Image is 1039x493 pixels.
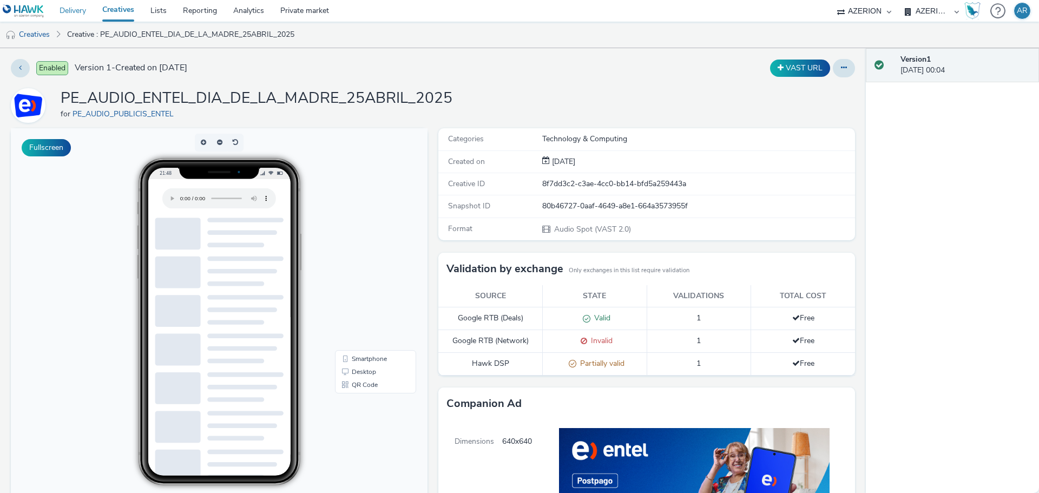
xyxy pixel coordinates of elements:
td: Hawk DSP [438,352,543,375]
div: 8f7dd3c2-c3ae-4cc0-bb14-bfd5a259443a [542,179,854,189]
img: audio [5,30,16,41]
img: PE_AUDIO_PUBLICIS_ENTEL [12,90,44,121]
span: Free [792,336,814,346]
span: Categories [448,134,484,144]
span: Invalid [587,336,613,346]
span: Version 1 - Created on [DATE] [75,62,187,74]
button: Fullscreen [22,139,71,156]
span: Enabled [36,61,68,75]
li: QR Code [326,250,403,263]
button: VAST URL [770,60,830,77]
span: 1 [696,358,701,369]
th: Total cost [751,285,856,307]
th: Validations [647,285,751,307]
span: 1 [696,313,701,323]
small: Only exchanges in this list require validation [569,266,689,275]
span: Partially valid [576,358,624,369]
a: Creative : PE_AUDIO_ENTEL_DIA_DE_LA_MADRE_25ABRIL_2025 [62,22,300,48]
span: 1 [696,336,701,346]
div: Technology & Computing [542,134,854,144]
div: AR [1017,3,1028,19]
span: [DATE] [550,156,575,167]
strong: Version 1 [900,54,931,64]
td: Google RTB (Network) [438,330,543,353]
span: Free [792,313,814,323]
img: undefined Logo [3,4,44,18]
span: Audio Spot (VAST 2.0) [553,224,631,234]
div: Creation 26 April 2025, 00:04 [550,156,575,167]
th: State [543,285,647,307]
span: Free [792,358,814,369]
div: 80b46727-0aaf-4649-a8e1-664a3573955f [542,201,854,212]
h1: PE_AUDIO_ENTEL_DIA_DE_LA_MADRE_25ABRIL_2025 [61,88,452,109]
a: PE_AUDIO_PUBLICIS_ENTEL [11,100,50,110]
span: for [61,109,73,119]
div: [DATE] 00:04 [900,54,1030,76]
span: Format [448,224,472,234]
th: Source [438,285,543,307]
span: Smartphone [341,227,376,234]
a: PE_AUDIO_PUBLICIS_ENTEL [73,109,178,119]
span: Created on [448,156,485,167]
span: 21:48 [149,42,161,48]
h3: Validation by exchange [446,261,563,277]
a: Hawk Academy [964,2,985,19]
span: Valid [590,313,610,323]
li: Desktop [326,237,403,250]
h3: Companion Ad [446,396,522,412]
td: Google RTB (Deals) [438,307,543,330]
li: Smartphone [326,224,403,237]
img: Hawk Academy [964,2,981,19]
span: Desktop [341,240,365,247]
span: Snapshot ID [448,201,490,211]
div: Duplicate the creative as a VAST URL [767,60,833,77]
span: QR Code [341,253,367,260]
span: Creative ID [448,179,485,189]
